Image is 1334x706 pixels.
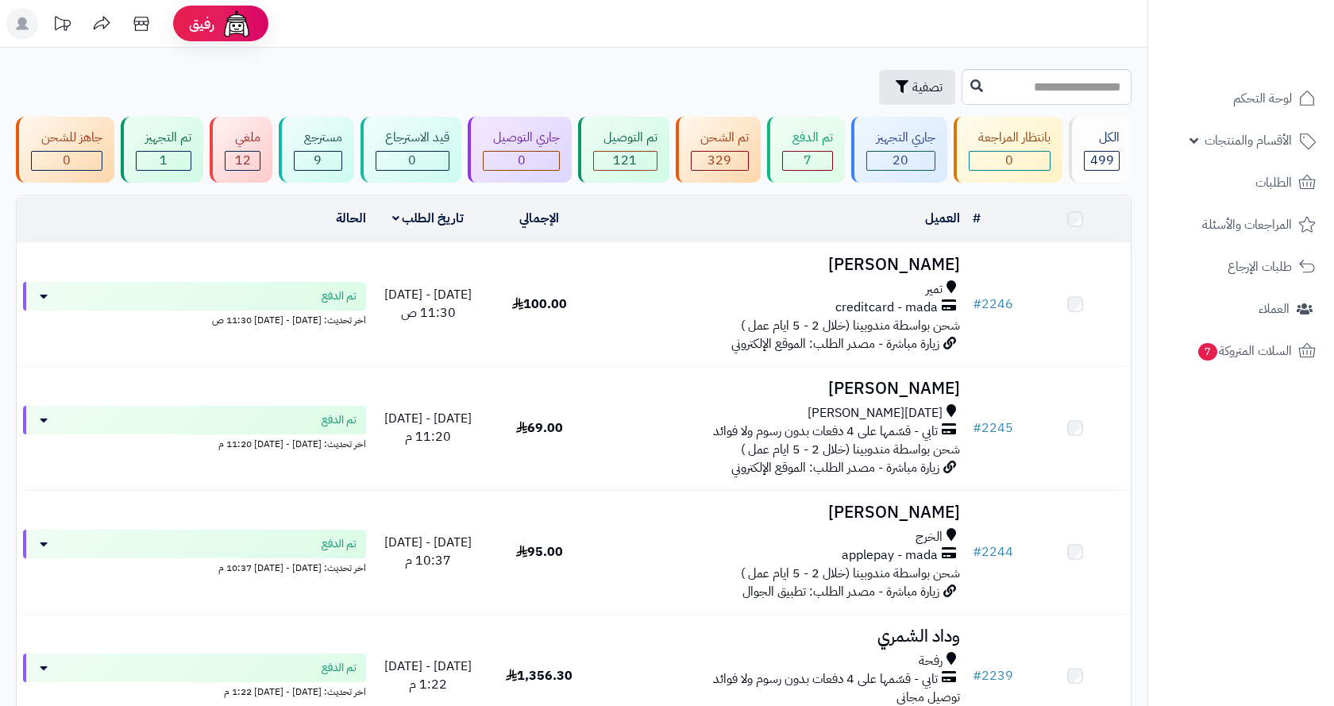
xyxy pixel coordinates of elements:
[376,152,449,170] div: 0
[879,70,955,105] button: تصفية
[741,316,960,335] span: شحن بواسطة مندوبينا (خلال 2 - 5 ايام عمل )
[602,627,960,646] h3: وداد الشمري
[506,666,573,685] span: 1,356.30
[973,542,1013,561] a: #2244
[893,151,908,170] span: 20
[973,419,981,438] span: #
[973,666,981,685] span: #
[764,117,848,183] a: تم الدفع 7
[594,152,657,170] div: 121
[13,117,118,183] a: جاهز للشحن 0
[225,129,260,147] div: ملغي
[613,151,637,170] span: 121
[973,419,1013,438] a: #2245
[973,295,981,314] span: #
[1084,129,1120,147] div: الكل
[783,152,832,170] div: 7
[357,117,465,183] a: قيد الاسترجاع 0
[808,404,943,422] span: [DATE][PERSON_NAME]
[235,151,251,170] span: 12
[866,129,935,147] div: جاري التجهيز
[973,209,981,228] a: #
[384,533,472,570] span: [DATE] - [DATE] 10:37 م
[575,117,673,183] a: تم التوصيل 121
[973,542,981,561] span: #
[519,209,559,228] a: الإجمالي
[23,311,366,327] div: اخر تحديث: [DATE] - [DATE] 11:30 ص
[42,8,82,44] a: تحديثات المنصة
[408,151,416,170] span: 0
[160,151,168,170] span: 1
[1228,256,1292,278] span: طلبات الإرجاع
[602,380,960,398] h3: [PERSON_NAME]
[465,117,575,183] a: جاري التوصيل 0
[1205,129,1292,152] span: الأقسام والمنتجات
[295,152,341,170] div: 9
[1197,340,1292,362] span: السلات المتروكة
[294,129,342,147] div: مسترجع
[118,117,207,183] a: تم التجهيز 1
[713,422,938,441] span: تابي - قسّمها على 4 دفعات بدون رسوم ولا فوائد
[731,334,939,353] span: زيارة مباشرة - مصدر الطلب: الموقع الإلكتروني
[1158,206,1324,244] a: المراجعات والأسئلة
[31,129,102,147] div: جاهز للشحن
[518,151,526,170] span: 0
[593,129,657,147] div: تم التوصيل
[392,209,465,228] a: تاريخ الطلب
[1255,172,1292,194] span: الطلبات
[1259,298,1290,320] span: العملاء
[322,412,357,428] span: تم الدفع
[1198,343,1217,361] span: 7
[137,152,191,170] div: 1
[926,280,943,299] span: تمير
[276,117,357,183] a: مسترجع 9
[32,152,102,170] div: 0
[376,129,450,147] div: قيد الاسترجاع
[221,8,253,40] img: ai-face.png
[973,666,1013,685] a: #2239
[1090,151,1114,170] span: 499
[1066,117,1135,183] a: الكل499
[673,117,765,183] a: تم الشحن 329
[602,256,960,274] h3: [PERSON_NAME]
[314,151,322,170] span: 9
[322,288,357,304] span: تم الدفع
[512,295,567,314] span: 100.00
[23,434,366,451] div: اخر تحديث: [DATE] - [DATE] 11:20 م
[1202,214,1292,236] span: المراجعات والأسئلة
[322,660,357,676] span: تم الدفع
[950,117,1066,183] a: بانتظار المراجعة 0
[912,78,943,97] span: تصفية
[713,670,938,689] span: تابي - قسّمها على 4 دفعات بدون رسوم ولا فوائد
[206,117,276,183] a: ملغي 12
[1158,79,1324,118] a: لوحة التحكم
[925,209,960,228] a: العميل
[973,295,1013,314] a: #2246
[804,151,812,170] span: 7
[707,151,731,170] span: 329
[1158,290,1324,328] a: العملاء
[916,528,943,546] span: الخرج
[731,458,939,477] span: زيارة مباشرة - مصدر الطلب: الموقع الإلكتروني
[322,536,357,552] span: تم الدفع
[1158,248,1324,286] a: طلبات الإرجاع
[384,409,472,446] span: [DATE] - [DATE] 11:20 م
[136,129,192,147] div: تم التجهيز
[516,419,563,438] span: 69.00
[63,151,71,170] span: 0
[1158,332,1324,370] a: السلات المتروكة7
[842,546,938,565] span: applepay - mada
[741,440,960,459] span: شحن بواسطة مندوبينا (خلال 2 - 5 ايام عمل )
[1226,44,1319,78] img: logo-2.png
[970,152,1051,170] div: 0
[1005,151,1013,170] span: 0
[835,299,938,317] span: creditcard - mada
[782,129,833,147] div: تم الدفع
[1233,87,1292,110] span: لوحة التحكم
[384,285,472,322] span: [DATE] - [DATE] 11:30 ص
[691,129,750,147] div: تم الشحن
[742,582,939,601] span: زيارة مباشرة - مصدر الطلب: تطبيق الجوال
[384,657,472,694] span: [DATE] - [DATE] 1:22 م
[741,564,960,583] span: شحن بواسطة مندوبينا (خلال 2 - 5 ايام عمل )
[189,14,214,33] span: رفيق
